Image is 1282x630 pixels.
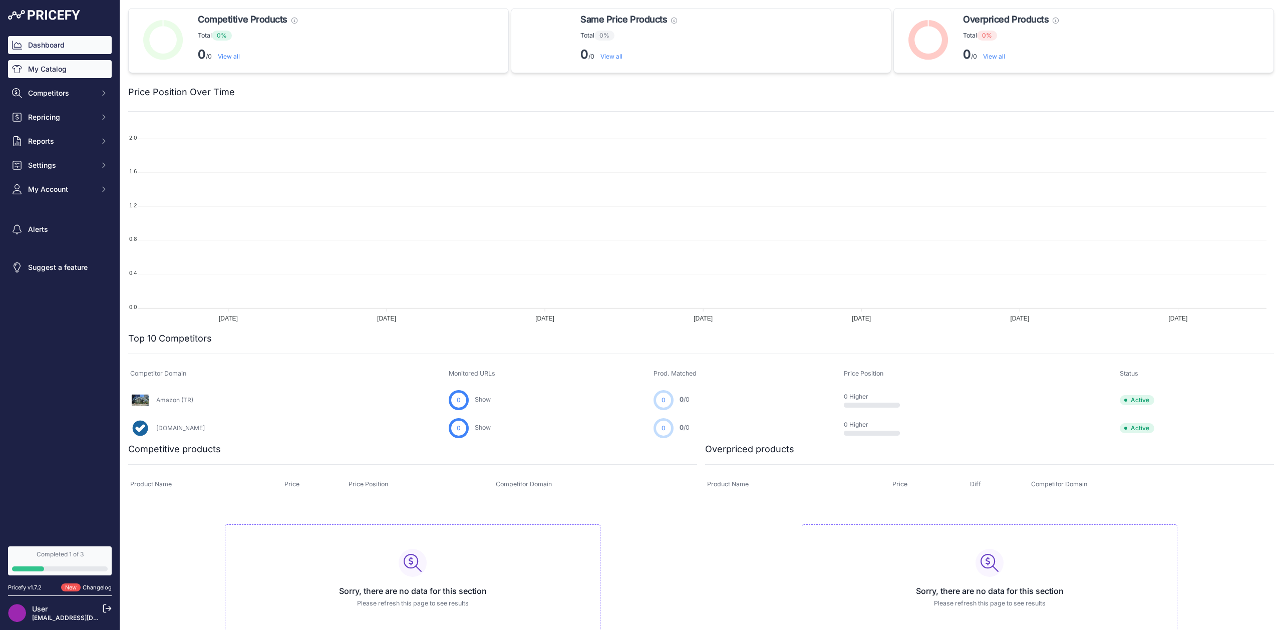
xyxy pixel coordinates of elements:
[130,480,172,488] span: Product Name
[83,584,112,591] a: Changelog
[1120,423,1154,433] span: Active
[8,220,112,238] a: Alerts
[28,136,94,146] span: Reports
[844,421,908,429] p: 0 Higher
[970,480,981,488] span: Diff
[128,332,212,346] h2: Top 10 Competitors
[8,84,112,102] button: Competitors
[594,31,614,41] span: 0%
[680,396,684,403] span: 0
[198,47,297,63] p: /0
[156,424,205,432] a: [DOMAIN_NAME]
[8,156,112,174] button: Settings
[707,480,749,488] span: Product Name
[810,599,1169,608] p: Please refresh this page to see results
[892,480,907,488] span: Price
[349,480,388,488] span: Price Position
[129,135,137,141] tspan: 2.0
[977,31,997,41] span: 0%
[457,424,461,433] span: 0
[8,108,112,126] button: Repricing
[1120,370,1138,377] span: Status
[8,36,112,54] a: Dashboard
[8,10,80,20] img: Pricefy Logo
[198,31,297,41] p: Total
[680,424,684,431] span: 0
[28,112,94,122] span: Repricing
[12,550,108,558] div: Completed 1 of 3
[580,31,677,41] p: Total
[963,31,1059,41] p: Total
[219,315,238,322] tspan: [DATE]
[1169,315,1188,322] tspan: [DATE]
[963,47,971,62] strong: 0
[1120,395,1154,405] span: Active
[1031,480,1087,488] span: Competitor Domain
[852,315,871,322] tspan: [DATE]
[128,85,235,99] h2: Price Position Over Time
[844,370,883,377] span: Price Position
[475,396,491,403] a: Show
[284,480,299,488] span: Price
[680,424,690,431] a: 0/0
[662,424,666,433] span: 0
[198,47,206,62] strong: 0
[8,60,112,78] a: My Catalog
[983,53,1005,60] a: View all
[662,396,666,405] span: 0
[963,47,1059,63] p: /0
[28,88,94,98] span: Competitors
[680,396,690,403] a: 0/0
[129,236,137,242] tspan: 0.8
[600,53,622,60] a: View all
[32,604,48,613] a: User
[218,53,240,60] a: View all
[8,180,112,198] button: My Account
[129,304,137,310] tspan: 0.0
[535,315,554,322] tspan: [DATE]
[844,393,908,401] p: 0 Higher
[212,31,232,41] span: 0%
[8,36,112,534] nav: Sidebar
[129,168,137,174] tspan: 1.6
[198,13,287,27] span: Competitive Products
[705,442,794,456] h2: Overpriced products
[377,315,396,322] tspan: [DATE]
[475,424,491,431] a: Show
[129,202,137,208] tspan: 1.2
[8,583,42,592] div: Pricefy v1.7.2
[129,270,137,276] tspan: 0.4
[694,315,713,322] tspan: [DATE]
[1010,315,1029,322] tspan: [DATE]
[8,132,112,150] button: Reports
[810,585,1169,597] h3: Sorry, there are no data for this section
[130,370,186,377] span: Competitor Domain
[580,47,677,63] p: /0
[580,13,667,27] span: Same Price Products
[963,13,1049,27] span: Overpriced Products
[61,583,81,592] span: New
[233,599,592,608] p: Please refresh this page to see results
[654,370,697,377] span: Prod. Matched
[28,160,94,170] span: Settings
[449,370,495,377] span: Monitored URLs
[233,585,592,597] h3: Sorry, there are no data for this section
[580,47,588,62] strong: 0
[8,258,112,276] a: Suggest a feature
[32,614,137,621] a: [EMAIL_ADDRESS][DOMAIN_NAME]
[28,184,94,194] span: My Account
[8,546,112,575] a: Completed 1 of 3
[128,442,221,456] h2: Competitive products
[457,396,461,405] span: 0
[156,396,193,404] a: Amazon (TR)
[496,480,552,488] span: Competitor Domain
